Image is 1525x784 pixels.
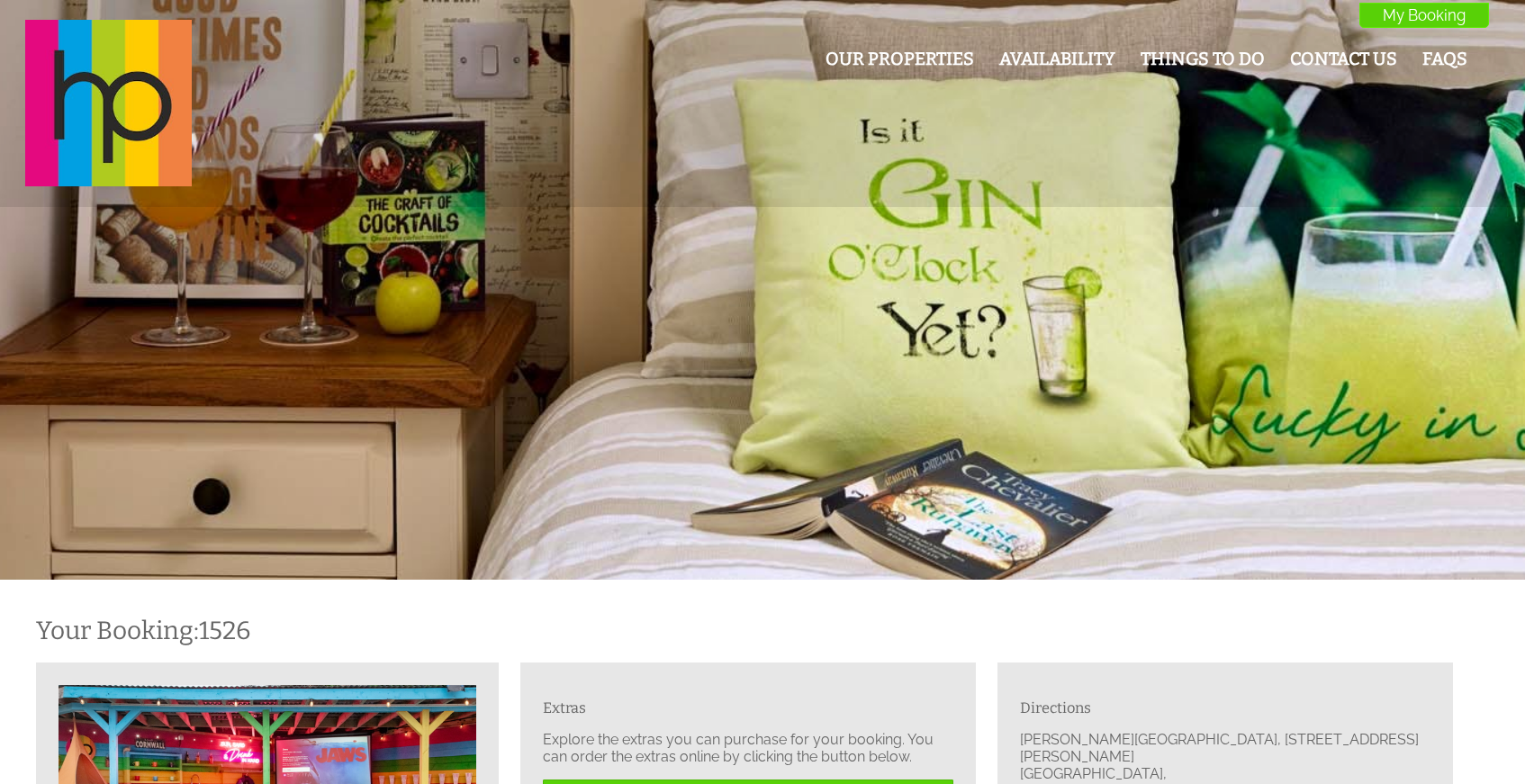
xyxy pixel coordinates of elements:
[25,20,192,186] img: Halula Properties
[999,49,1115,69] a: Availability
[36,616,199,645] a: Your Booking:
[826,49,974,69] a: Our Properties
[543,731,953,765] p: Explore the extras you can purchase for your booking. You can order the extras online by clicking...
[1290,49,1397,69] a: Contact Us
[1359,3,1489,28] a: My Booking
[1141,49,1265,69] a: Things To Do
[1422,49,1467,69] a: FAQs
[36,616,1467,645] h1: 1526
[543,699,953,716] h3: Extras
[1020,699,1430,716] h3: Directions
